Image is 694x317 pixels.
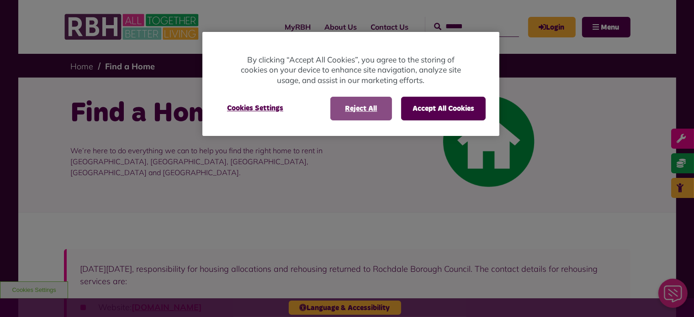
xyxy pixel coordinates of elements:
p: By clicking “Accept All Cookies”, you agree to the storing of cookies on your device to enhance s... [239,55,463,86]
div: Privacy [202,32,499,136]
div: Cookie banner [202,32,499,136]
div: Close Web Assistant [5,3,35,32]
button: Accept All Cookies [401,97,486,120]
button: Reject All [330,97,392,120]
button: Cookies Settings [216,97,294,120]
